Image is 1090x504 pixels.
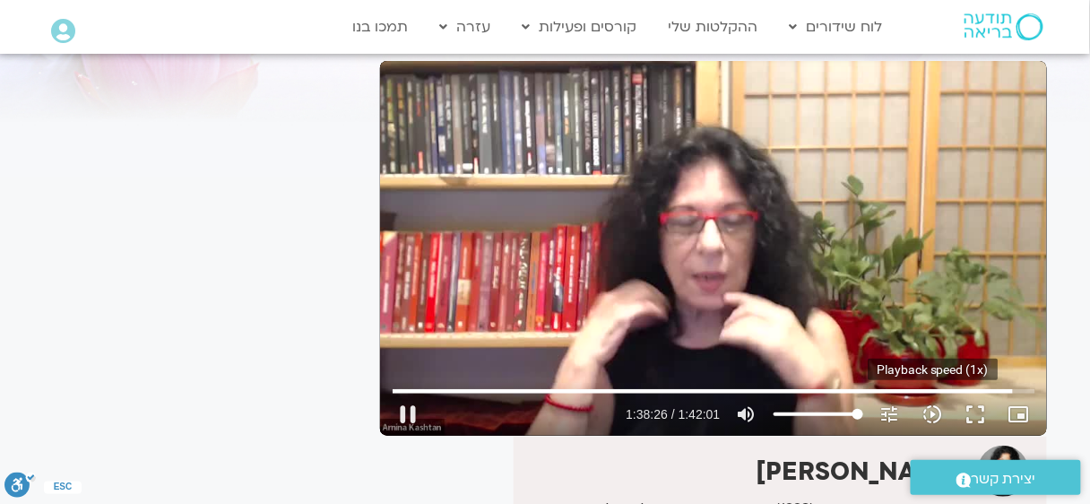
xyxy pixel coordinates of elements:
span: יצירת קשר [972,467,1036,491]
a: ההקלטות שלי [660,10,767,44]
a: קורסים ופעילות [514,10,646,44]
img: תודעה בריאה [965,13,1043,40]
img: ארנינה קשתן [978,446,1029,497]
a: תמכו בנו [344,10,418,44]
a: עזרה [431,10,500,44]
a: לוח שידורים [781,10,892,44]
strong: [PERSON_NAME] [756,455,965,489]
a: יצירת קשר [911,460,1081,495]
